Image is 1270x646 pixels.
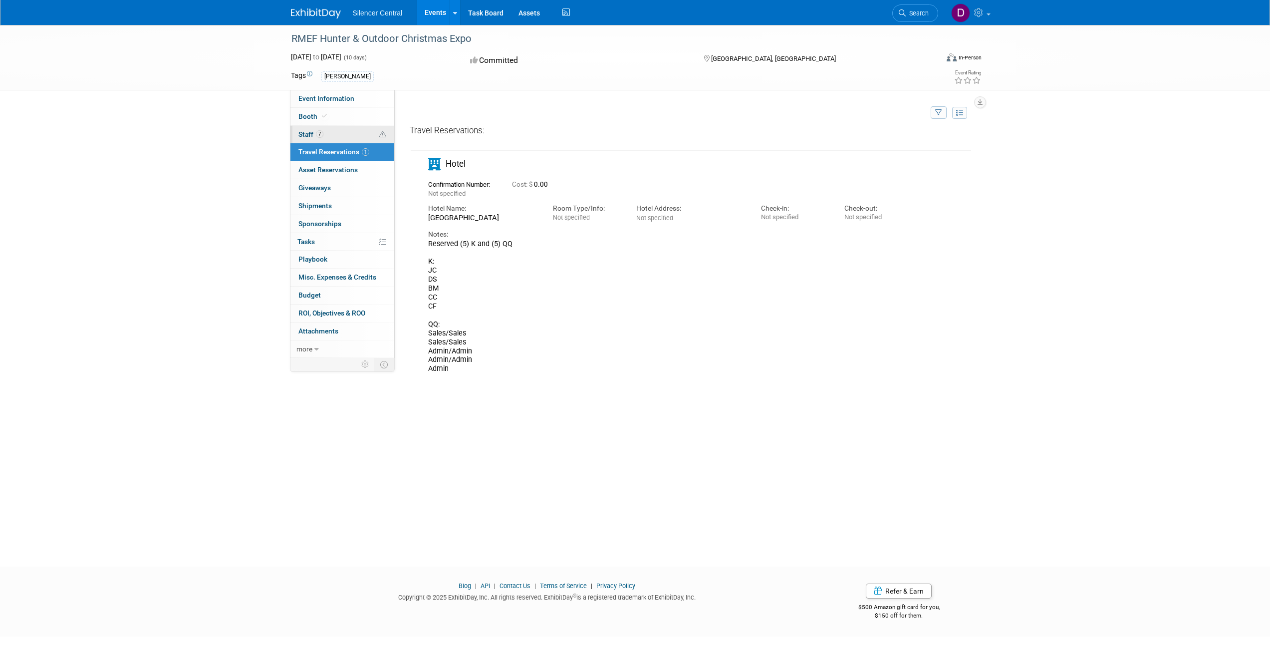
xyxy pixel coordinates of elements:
a: Blog [459,582,471,590]
span: Not specified [553,214,590,221]
div: Check-in: [761,204,829,213]
span: Staff [298,130,323,138]
a: Giveaways [290,179,394,197]
div: Travel Reservations: [410,125,972,140]
a: Sponsorships [290,215,394,233]
span: 7 [316,130,323,138]
span: 1 [362,148,369,156]
a: Booth [290,108,394,125]
a: API [481,582,490,590]
span: more [296,345,312,353]
div: Copyright © 2025 ExhibitDay, Inc. All rights reserved. ExhibitDay is a registered trademark of Ex... [291,591,804,602]
a: Travel Reservations1 [290,143,394,161]
span: [GEOGRAPHIC_DATA], [GEOGRAPHIC_DATA] [711,55,836,62]
span: Travel Reservations [298,148,369,156]
span: Playbook [298,255,327,263]
div: [GEOGRAPHIC_DATA] [428,213,538,222]
span: Silencer Central [353,9,403,17]
span: Potential Scheduling Conflict -- at least one attendee is tagged in another overlapping event. [379,130,386,139]
a: Refer & Earn [866,584,932,599]
a: Budget [290,287,394,304]
span: | [588,582,595,590]
img: Derek Hieb [951,3,970,22]
div: Hotel Address: [636,204,746,213]
span: Budget [298,291,321,299]
span: Hotel [446,159,466,169]
span: Booth [298,112,329,120]
a: Asset Reservations [290,161,394,179]
span: Sponsorships [298,220,341,228]
div: Event Rating [954,70,981,75]
div: Room Type/Info: [553,204,621,213]
span: Giveaways [298,184,331,192]
span: | [473,582,479,590]
div: [PERSON_NAME] [321,71,374,82]
i: Filter by Traveler [935,110,942,116]
span: Attachments [298,327,338,335]
div: Hotel Name: [428,204,538,213]
td: Toggle Event Tabs [374,358,394,371]
sup: ® [573,593,576,599]
i: Hotel [428,158,441,170]
span: Asset Reservations [298,166,358,174]
img: ExhibitDay [291,8,341,18]
div: Reserved (5) K and (5) QQ K: JC DS BM CC CF QQ: Sales/Sales Sales/Sales Admin/Admin Admin/Admin A... [428,240,913,374]
a: Privacy Policy [596,582,635,590]
div: Not specified [844,213,913,221]
span: (10 days) [343,54,367,61]
img: Format-Inperson.png [947,53,957,61]
a: Contact Us [500,582,530,590]
div: Confirmation Number: [428,178,497,189]
td: Tags [291,70,312,82]
span: ROI, Objectives & ROO [298,309,365,317]
span: Event Information [298,94,354,102]
span: Tasks [297,238,315,246]
span: Not specified [428,190,466,197]
div: In-Person [958,54,982,61]
span: Misc. Expenses & Credits [298,273,376,281]
div: $150 off for them. [818,612,980,620]
a: Shipments [290,197,394,215]
span: Cost: $ [512,181,534,188]
span: | [532,582,538,590]
a: Search [892,4,938,22]
div: Event Format [879,52,982,67]
span: [DATE] [DATE] [291,53,341,61]
a: Misc. Expenses & Credits [290,269,394,286]
div: Committed [467,52,688,69]
div: Check-out: [844,204,913,213]
a: Terms of Service [540,582,587,590]
span: | [492,582,498,590]
span: 0.00 [512,181,552,188]
a: Staff7 [290,126,394,143]
a: more [290,340,394,358]
a: Attachments [290,323,394,340]
div: RMEF Hunter & Outdoor Christmas Expo [288,30,923,48]
span: to [311,53,321,61]
span: Not specified [636,214,673,222]
a: ROI, Objectives & ROO [290,305,394,322]
div: Notes: [428,230,913,239]
span: Shipments [298,202,332,210]
i: Booth reservation complete [322,113,327,119]
span: Search [906,9,929,17]
td: Personalize Event Tab Strip [357,358,374,371]
a: Event Information [290,90,394,107]
a: Playbook [290,251,394,268]
a: Tasks [290,233,394,251]
div: $500 Amazon gift card for you, [818,597,980,620]
div: Not specified [761,213,829,221]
